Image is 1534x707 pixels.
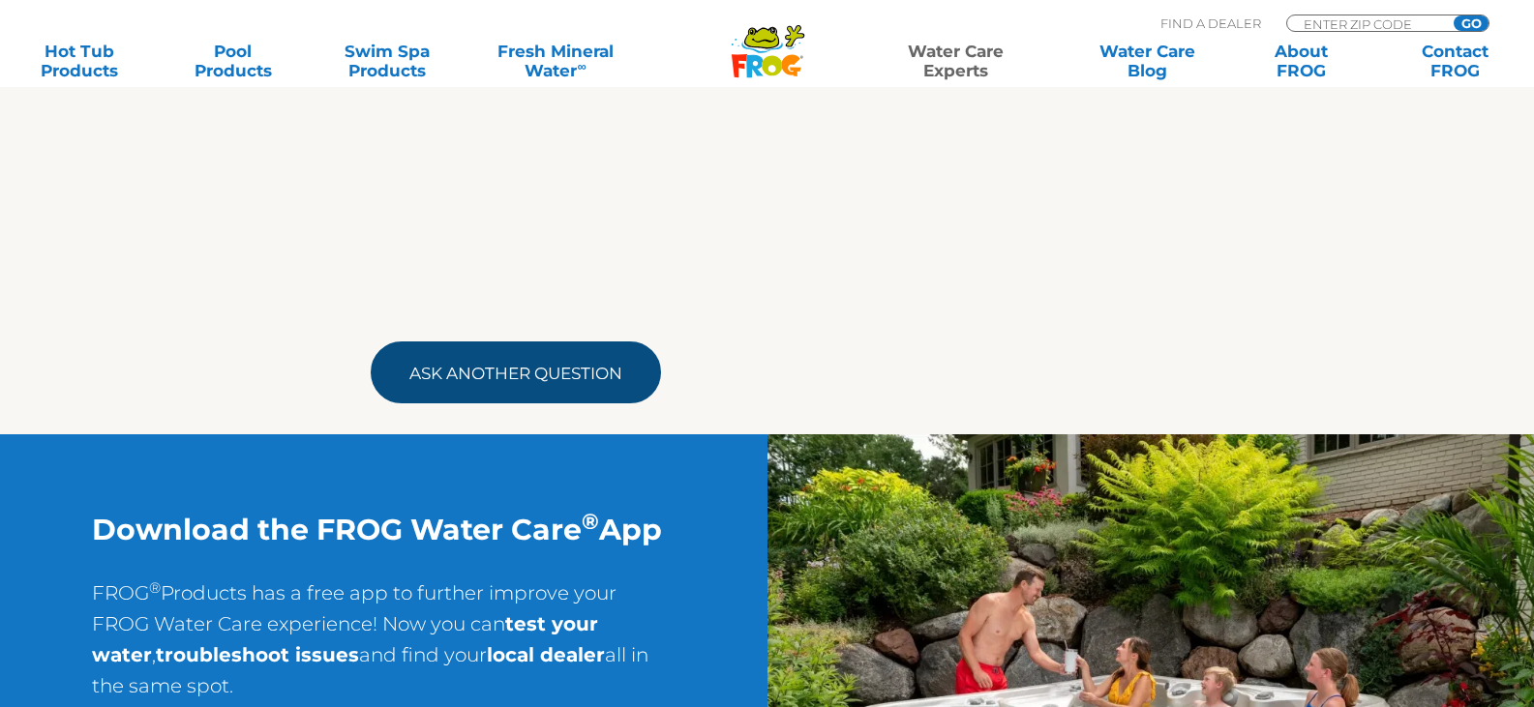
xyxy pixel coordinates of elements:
[1395,42,1515,80] a: ContactFROG
[1241,42,1361,80] a: AboutFROG
[1160,15,1261,32] p: Find A Dealer
[149,578,161,597] sup: ®
[156,643,359,666] strong: troubleshoot issues
[1088,42,1208,80] a: Water CareBlog
[582,508,599,535] sup: ®
[327,42,447,80] a: Swim SpaProducts
[19,42,139,80] a: Hot TubProducts
[577,59,586,74] sup: ∞
[858,42,1053,80] a: Water CareExperts
[92,512,662,547] span: Download the FROG Water Care App
[1302,15,1432,32] input: Zip Code Form
[371,341,661,403] a: Ask Another Question
[487,643,605,666] strong: local dealer
[481,42,631,80] a: Fresh MineralWater∞
[1454,15,1489,31] input: GO
[173,42,293,80] a: PoolProducts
